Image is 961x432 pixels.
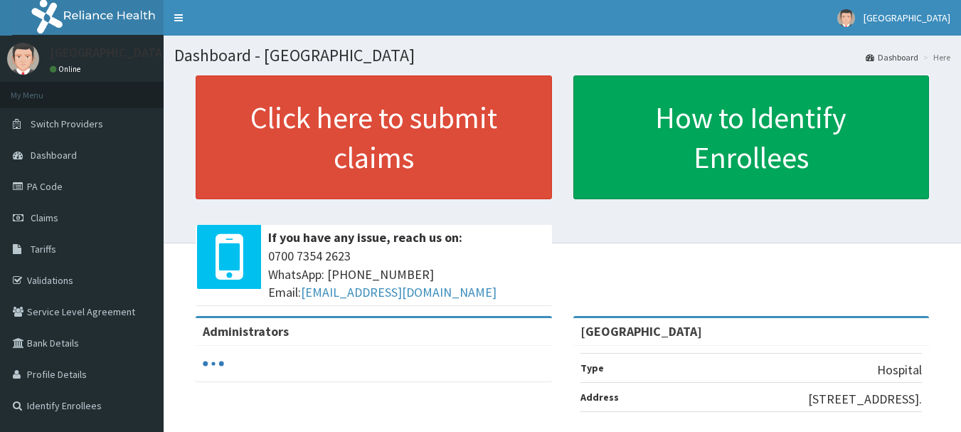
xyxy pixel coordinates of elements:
[31,117,103,130] span: Switch Providers
[808,390,922,409] p: [STREET_ADDRESS].
[203,323,289,339] b: Administrators
[7,43,39,75] img: User Image
[268,247,545,302] span: 0700 7354 2623 WhatsApp: [PHONE_NUMBER] Email:
[301,284,497,300] a: [EMAIL_ADDRESS][DOMAIN_NAME]
[31,149,77,162] span: Dashboard
[580,391,619,404] b: Address
[31,243,56,255] span: Tariffs
[580,362,604,374] b: Type
[573,75,930,199] a: How to Identify Enrollees
[877,361,922,379] p: Hospital
[580,323,702,339] strong: [GEOGRAPHIC_DATA]
[866,51,918,63] a: Dashboard
[174,46,950,65] h1: Dashboard - [GEOGRAPHIC_DATA]
[837,9,855,27] img: User Image
[50,64,84,74] a: Online
[196,75,552,199] a: Click here to submit claims
[31,211,58,224] span: Claims
[864,11,950,24] span: [GEOGRAPHIC_DATA]
[203,353,224,374] svg: audio-loading
[50,46,167,59] p: [GEOGRAPHIC_DATA]
[920,51,950,63] li: Here
[268,229,462,246] b: If you have any issue, reach us on:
